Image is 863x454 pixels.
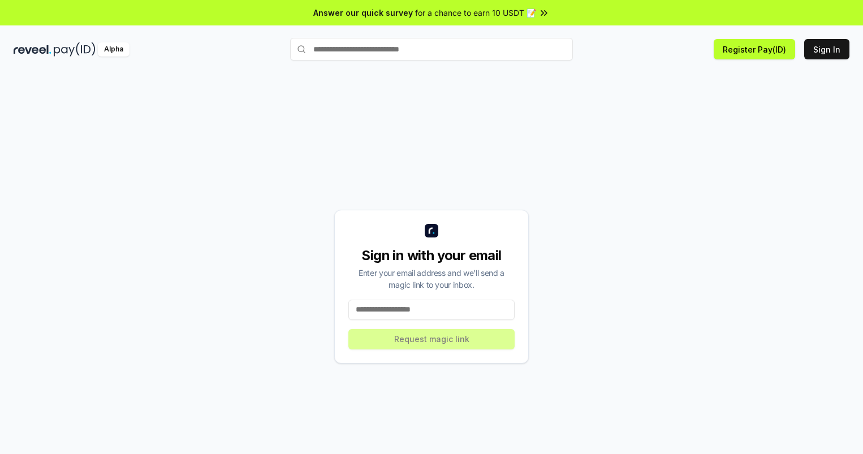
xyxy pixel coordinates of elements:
span: Answer our quick survey [313,7,413,19]
div: Sign in with your email [348,247,515,265]
button: Sign In [804,39,849,59]
span: for a chance to earn 10 USDT 📝 [415,7,536,19]
div: Enter your email address and we’ll send a magic link to your inbox. [348,267,515,291]
img: reveel_dark [14,42,51,57]
button: Register Pay(ID) [714,39,795,59]
img: pay_id [54,42,96,57]
img: logo_small [425,224,438,237]
div: Alpha [98,42,130,57]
